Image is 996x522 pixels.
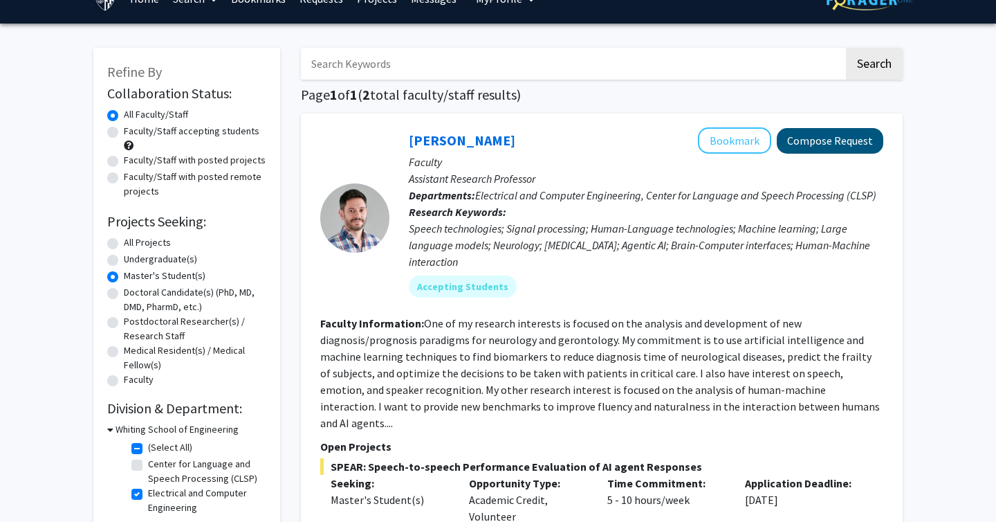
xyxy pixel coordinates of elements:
[320,458,883,475] span: SPEAR: Speech-to-speech Performance Evaluation of AI agent Responses
[320,438,883,455] p: Open Projects
[301,48,844,80] input: Search Keywords
[107,63,162,80] span: Refine By
[469,475,587,492] p: Opportunity Type:
[124,343,266,372] label: Medical Resident(s) / Medical Fellow(s)
[846,48,903,80] button: Search
[409,188,475,202] b: Departments:
[350,86,358,103] span: 1
[124,372,154,387] label: Faculty
[10,460,59,512] iframe: Chat
[409,132,515,149] a: [PERSON_NAME]
[330,86,338,103] span: 1
[107,213,266,230] h2: Projects Seeking:
[475,188,876,202] span: Electrical and Computer Engineering, Center for Language and Speech Processing (CLSP)
[362,86,370,103] span: 2
[107,400,266,417] h2: Division & Department:
[320,316,424,330] b: Faculty Information:
[124,153,266,168] label: Faculty/Staff with posted projects
[331,492,448,508] div: Master's Student(s)
[124,170,266,199] label: Faculty/Staff with posted remote projects
[124,285,266,314] label: Doctoral Candidate(s) (PhD, MD, DMD, PharmD, etc.)
[301,87,903,103] h1: Page of ( total faculty/staff results)
[409,276,517,298] mat-chip: Accepting Students
[124,124,259,138] label: Faculty/Staff accepting students
[409,220,883,270] div: Speech technologies; Signal processing; Human-Language technologies; Machine learning; Large lang...
[409,154,883,170] p: Faculty
[148,486,263,515] label: Electrical and Computer Engineering
[148,440,192,455] label: (Select All)
[745,475,863,492] p: Application Deadline:
[124,314,266,343] label: Postdoctoral Researcher(s) / Research Staff
[116,422,239,437] h3: Whiting School of Engineering
[320,316,880,430] fg-read-more: One of my research interests is focused on the analysis and development of new diagnosis/prognosi...
[124,235,171,250] label: All Projects
[148,457,263,486] label: Center for Language and Speech Processing (CLSP)
[698,127,771,154] button: Add Laureano Moro-Velazquez to Bookmarks
[107,85,266,102] h2: Collaboration Status:
[777,128,883,154] button: Compose Request to Laureano Moro-Velazquez
[124,252,197,267] label: Undergraduate(s)
[124,269,205,283] label: Master's Student(s)
[124,107,188,122] label: All Faculty/Staff
[409,205,506,219] b: Research Keywords:
[331,475,448,492] p: Seeking:
[409,170,883,187] p: Assistant Research Professor
[607,475,725,492] p: Time Commitment:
